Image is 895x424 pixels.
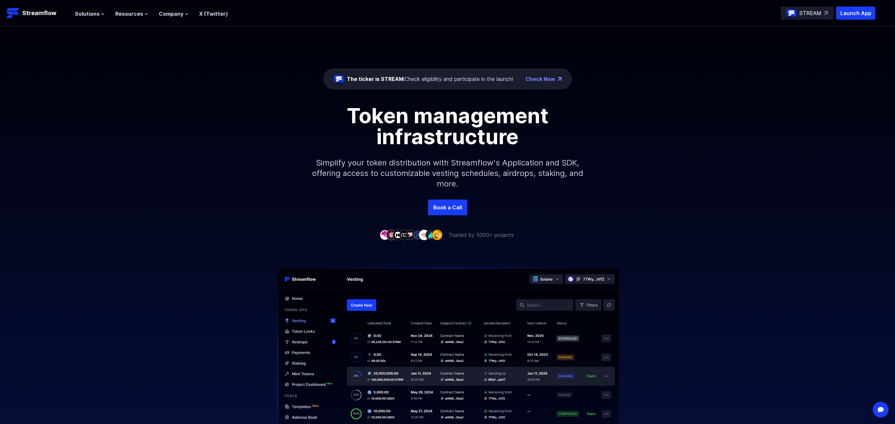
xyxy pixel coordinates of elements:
h1: Token management infrastructure [300,105,595,147]
img: company-8 [425,230,436,240]
span: The ticker is STREAM: [347,76,405,82]
p: STREAM [799,9,821,17]
button: Solutions [75,10,105,18]
img: top-right-arrow.png [558,77,562,81]
img: top-right-arrow.svg [824,11,828,15]
img: streamflow-logo-circle.png [786,8,797,18]
a: Check Now [526,75,555,83]
img: company-6 [412,230,423,240]
img: company-5 [406,230,416,240]
img: company-1 [380,230,390,240]
a: STREAM [781,7,833,20]
span: Company [159,10,183,18]
img: Streamflow Logo [7,7,20,20]
a: Book a Call [428,200,467,215]
a: X (Twitter) [199,10,228,17]
img: company-9 [432,230,442,240]
img: company-2 [386,230,397,240]
img: company-3 [393,230,403,240]
img: company-4 [399,230,410,240]
p: Streamflow [22,9,56,18]
button: Launch App [836,7,875,20]
button: Resources [115,10,148,18]
div: Open Intercom Messenger [873,402,888,417]
a: Streamflow [7,7,68,20]
p: Simplify your token distribution with Streamflow's Application and SDK, offering access to custom... [307,147,588,200]
button: Company [159,10,189,18]
span: Resources [115,10,143,18]
div: Check eligibility and participate in the launch! [347,75,513,83]
img: company-7 [419,230,429,240]
p: Trusted by 5000+ projects [448,231,514,239]
span: Solutions [75,10,100,18]
img: streamflow-logo-circle.png [334,74,344,84]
